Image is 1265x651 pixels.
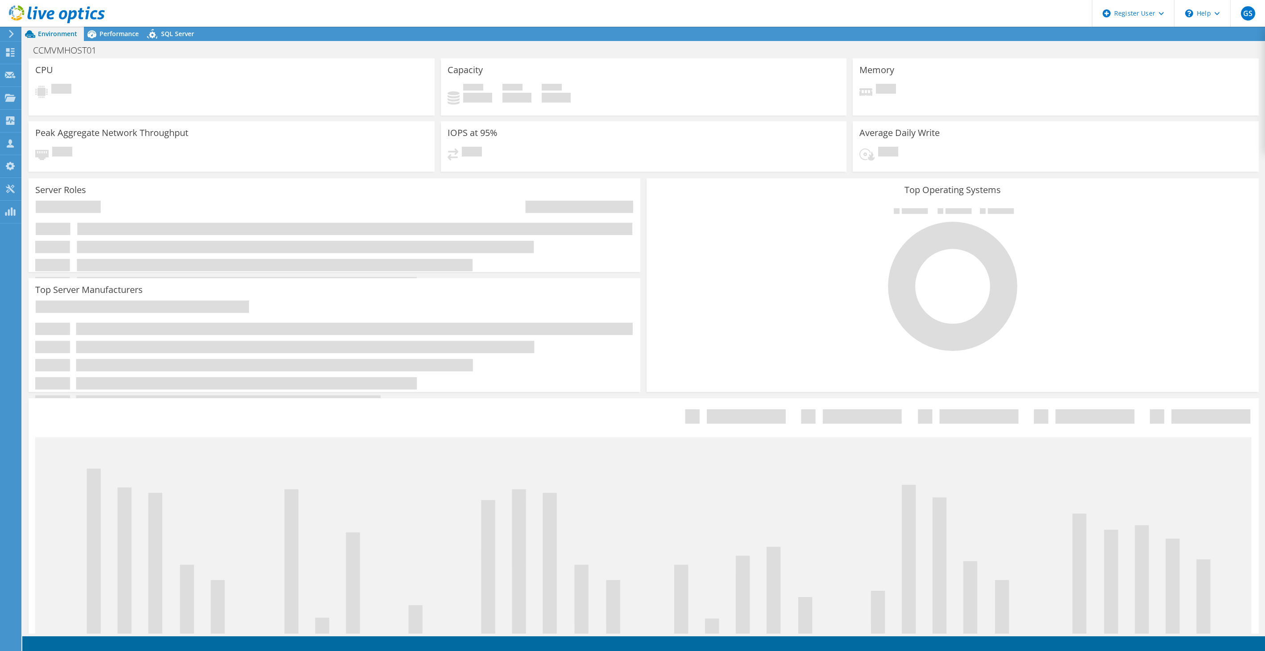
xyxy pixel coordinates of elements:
h3: Server Roles [35,185,86,195]
h4: 0 GiB [463,93,492,103]
h3: Peak Aggregate Network Throughput [35,128,188,138]
h4: 0 GiB [542,93,571,103]
span: Pending [876,84,896,96]
svg: \n [1185,9,1193,17]
span: Pending [462,147,482,159]
span: Pending [51,84,71,96]
h3: Memory [859,65,894,75]
h3: Top Operating Systems [653,185,1252,195]
h3: Capacity [448,65,483,75]
span: Free [502,84,523,93]
span: Performance [100,29,139,38]
span: Environment [38,29,77,38]
span: GS [1241,6,1255,21]
span: Used [463,84,483,93]
h3: Top Server Manufacturers [35,285,143,295]
span: Total [542,84,562,93]
h4: 0 GiB [502,93,531,103]
span: Pending [878,147,898,159]
h3: IOPS at 95% [448,128,498,138]
h3: Average Daily Write [859,128,940,138]
h3: CPU [35,65,53,75]
span: Pending [52,147,72,159]
h1: CCMVMHOST01 [29,45,110,55]
span: SQL Server [161,29,194,38]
